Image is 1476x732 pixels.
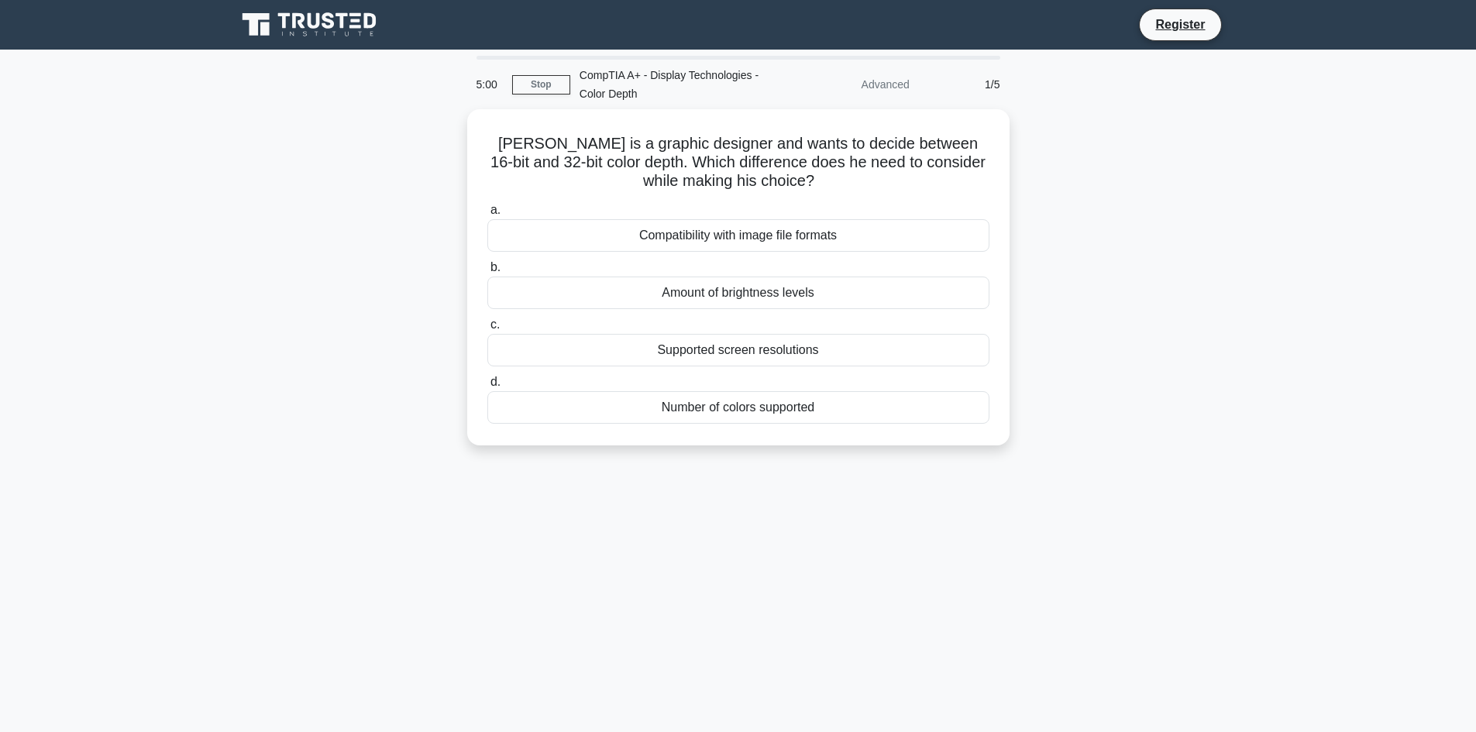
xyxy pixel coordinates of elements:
[486,134,991,191] h5: [PERSON_NAME] is a graphic designer and wants to decide between 16-bit and 32-bit color depth. Wh...
[487,277,989,309] div: Amount of brightness levels
[490,203,501,216] span: a.
[467,69,512,100] div: 5:00
[487,219,989,252] div: Compatibility with image file formats
[783,69,919,100] div: Advanced
[1146,15,1214,34] a: Register
[490,318,500,331] span: c.
[919,69,1010,100] div: 1/5
[487,334,989,366] div: Supported screen resolutions
[487,391,989,424] div: Number of colors supported
[570,60,783,109] div: CompTIA A+ - Display Technologies - Color Depth
[512,75,570,95] a: Stop
[490,375,501,388] span: d.
[490,260,501,273] span: b.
